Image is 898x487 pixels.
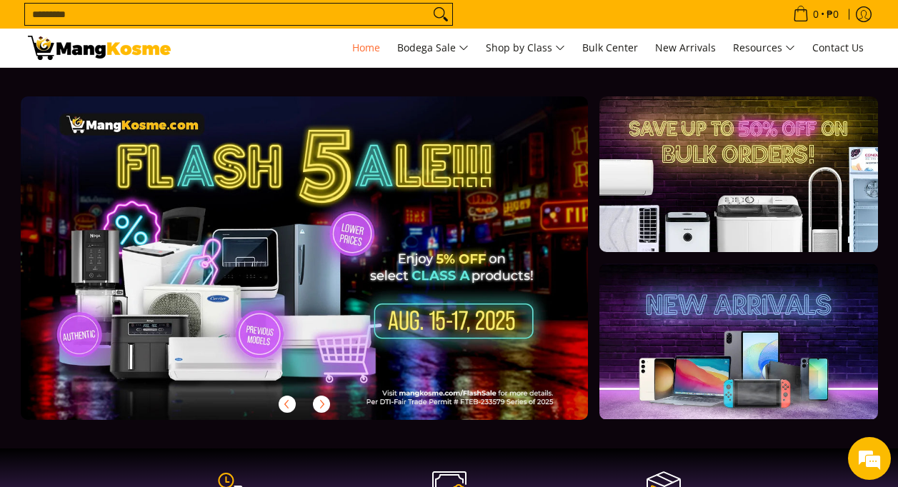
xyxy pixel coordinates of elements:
[733,39,795,57] span: Resources
[726,29,802,67] a: Resources
[429,4,452,25] button: Search
[397,39,469,57] span: Bodega Sale
[575,29,645,67] a: Bulk Center
[655,41,716,54] span: New Arrivals
[486,39,565,57] span: Shop by Class
[789,6,843,22] span: •
[306,388,337,420] button: Next
[812,41,864,54] span: Contact Us
[271,388,303,420] button: Previous
[28,36,171,60] img: Mang Kosme: Your Home Appliances Warehouse Sale Partner!
[811,9,821,19] span: 0
[582,41,638,54] span: Bulk Center
[805,29,871,67] a: Contact Us
[824,9,841,19] span: ₱0
[479,29,572,67] a: Shop by Class
[352,41,380,54] span: Home
[648,29,723,67] a: New Arrivals
[345,29,387,67] a: Home
[185,29,871,67] nav: Main Menu
[21,96,634,443] a: More
[390,29,476,67] a: Bodega Sale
